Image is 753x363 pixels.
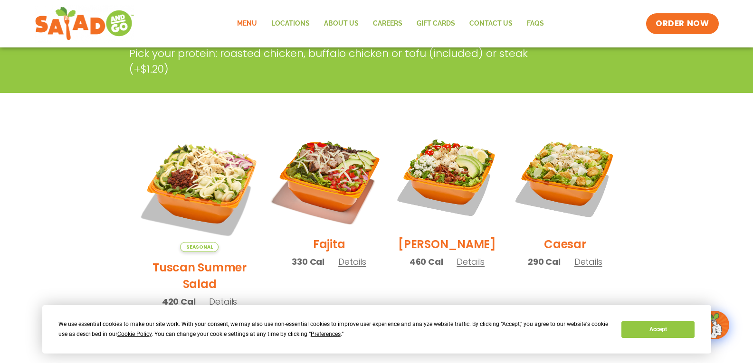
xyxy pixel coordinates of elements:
[129,46,552,77] p: Pick your protein: roasted chicken, buffalo chicken or tofu (included) or steak (+$1.20)
[311,331,341,337] span: Preferences
[117,331,152,337] span: Cookie Policy
[42,305,711,354] div: Cookie Consent Prompt
[410,13,462,35] a: GIFT CARDS
[528,255,561,268] span: 290 Cal
[264,13,317,35] a: Locations
[313,236,345,252] h2: Fajita
[395,125,499,229] img: Product photo for Cobb Salad
[292,255,324,268] span: 330 Cal
[520,13,551,35] a: FAQs
[621,321,695,338] button: Accept
[457,256,485,268] span: Details
[513,125,617,229] img: Product photo for Caesar Salad
[410,255,443,268] span: 460 Cal
[136,125,263,252] img: Product photo for Tuscan Summer Salad
[268,116,390,238] img: Product photo for Fajita Salad
[317,13,366,35] a: About Us
[230,13,264,35] a: Menu
[162,295,196,308] span: 420 Cal
[180,242,219,252] span: Seasonal
[366,13,410,35] a: Careers
[136,259,263,292] h2: Tuscan Summer Salad
[656,18,709,29] span: ORDER NOW
[398,236,496,252] h2: [PERSON_NAME]
[462,13,520,35] a: Contact Us
[646,13,718,34] a: ORDER NOW
[58,319,610,339] div: We use essential cookies to make our site work. With your consent, we may also use non-essential ...
[702,312,728,338] img: wpChatIcon
[544,236,586,252] h2: Caesar
[209,296,237,307] span: Details
[35,5,135,43] img: new-SAG-logo-768×292
[574,256,602,268] span: Details
[338,256,366,268] span: Details
[230,13,551,35] nav: Menu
